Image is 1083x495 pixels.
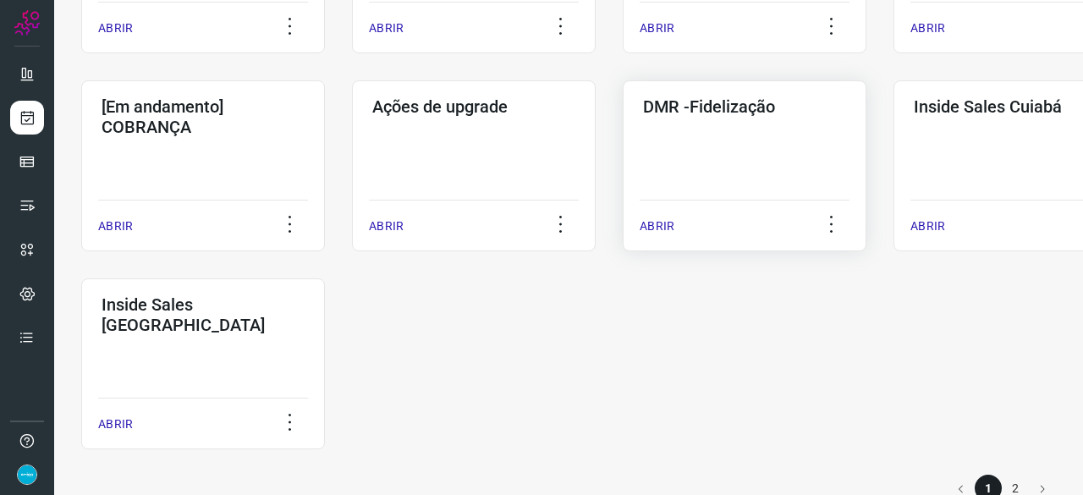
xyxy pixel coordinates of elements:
h3: Ações de upgrade [372,96,575,117]
p: ABRIR [98,217,133,235]
img: Logo [14,10,40,36]
p: ABRIR [640,217,674,235]
h3: Inside Sales [GEOGRAPHIC_DATA] [102,294,305,335]
img: 4352b08165ebb499c4ac5b335522ff74.png [17,465,37,485]
p: ABRIR [369,19,404,37]
p: ABRIR [640,19,674,37]
h3: DMR -Fidelização [643,96,846,117]
h3: [Em andamento] COBRANÇA [102,96,305,137]
p: ABRIR [369,217,404,235]
p: ABRIR [98,415,133,433]
p: ABRIR [910,217,945,235]
p: ABRIR [910,19,945,37]
p: ABRIR [98,19,133,37]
